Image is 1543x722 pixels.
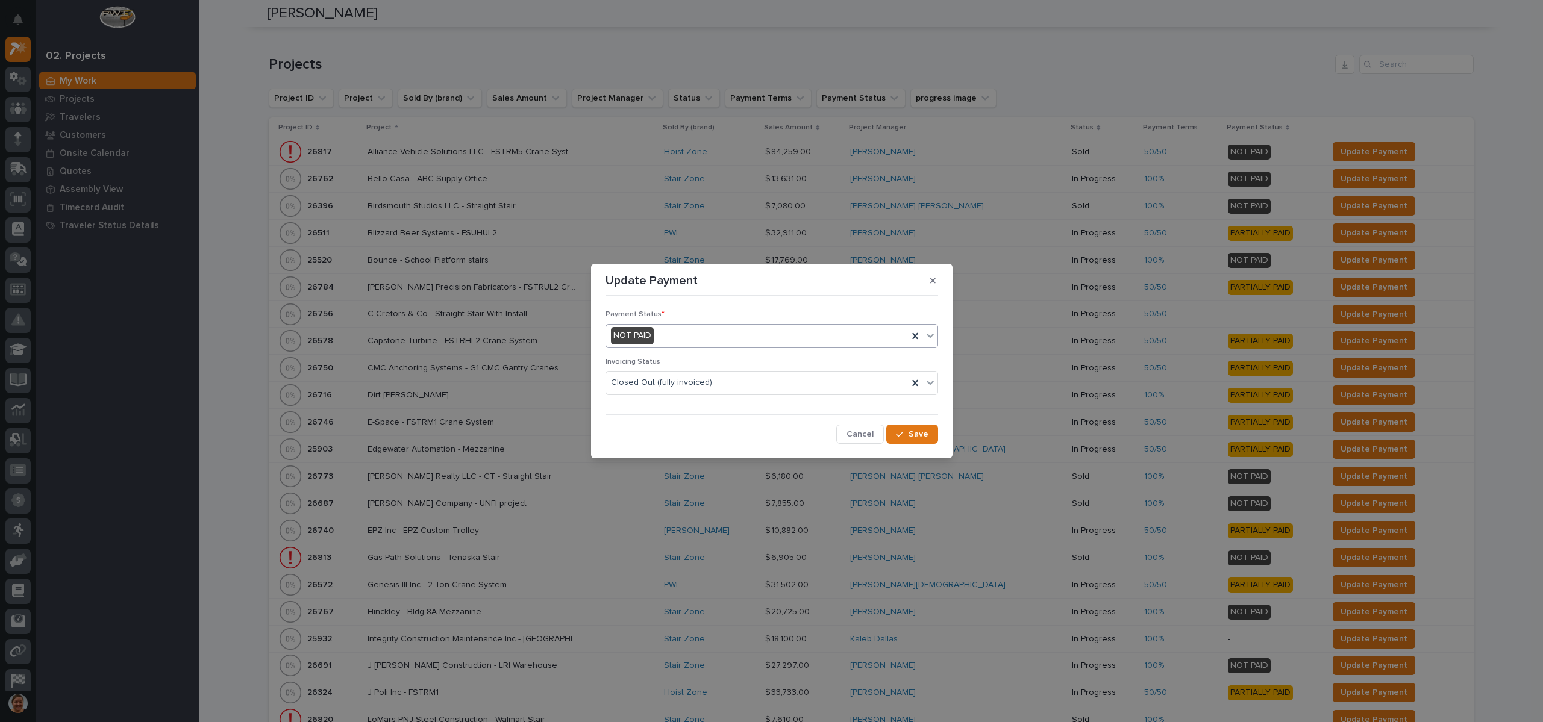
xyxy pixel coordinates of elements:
span: Cancel [847,429,874,440]
span: Closed Out (fully invoiced) [611,376,712,389]
p: Update Payment [606,273,698,288]
span: Save [909,429,928,440]
span: Invoicing Status [606,358,660,366]
div: NOT PAID [611,327,654,344]
span: Payment Status [606,311,665,318]
button: Save [886,425,937,444]
button: Cancel [836,425,884,444]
